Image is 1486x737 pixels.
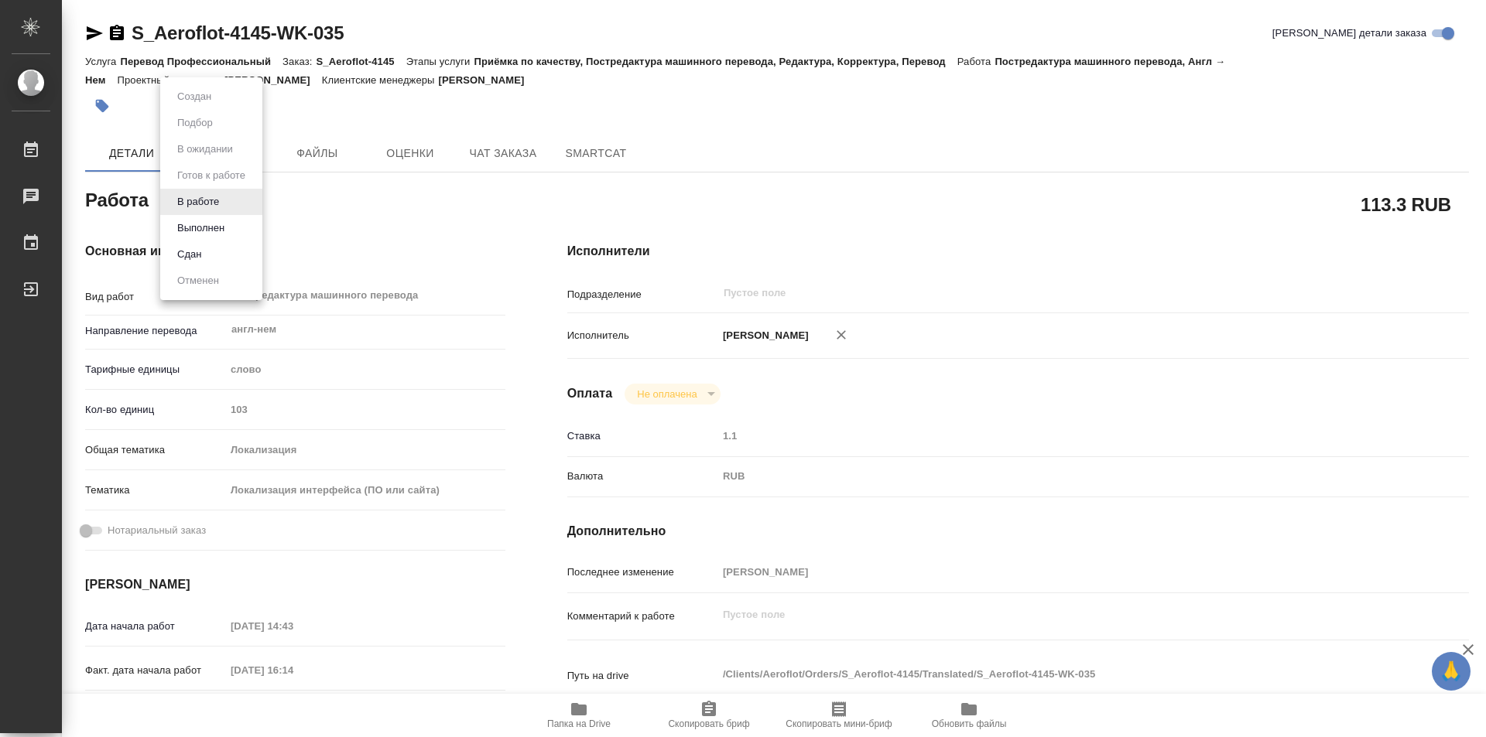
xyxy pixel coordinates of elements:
button: В работе [173,193,224,210]
button: В ожидании [173,141,238,158]
button: Создан [173,88,216,105]
button: Готов к работе [173,167,250,184]
button: Сдан [173,246,206,263]
button: Подбор [173,114,217,131]
button: Выполнен [173,220,229,237]
button: Отменен [173,272,224,289]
